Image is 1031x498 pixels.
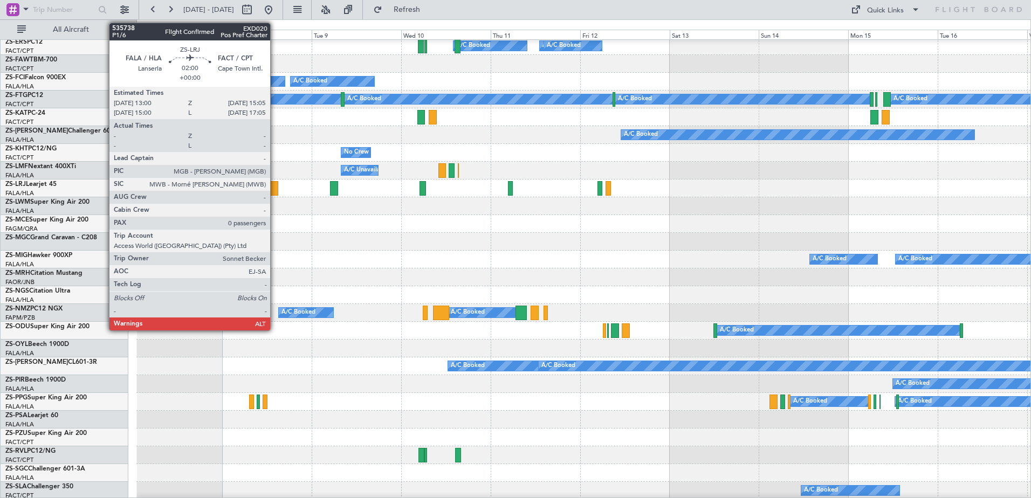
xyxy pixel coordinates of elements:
a: ZS-FTGPC12 [5,92,43,99]
span: ZS-MIG [5,252,28,259]
a: FACT/CPT [5,456,33,464]
a: ZS-PIRBeech 1900D [5,377,66,383]
div: A/C Booked [898,251,932,267]
span: All Aircraft [28,26,114,33]
a: FACT/CPT [5,438,33,446]
a: FACT/CPT [5,100,33,108]
a: ZS-ERSPC12 [5,39,43,45]
a: ZS-PPGSuper King Air 200 [5,395,87,401]
div: A/C Booked [618,91,652,107]
a: FALA/HLA [5,136,34,144]
a: ZS-FCIFalcon 900EX [5,74,66,81]
div: A/C Booked [281,305,315,321]
span: ZS-RVL [5,448,27,454]
span: ZS-MGC [5,234,30,241]
div: Mon 8 [222,30,312,39]
a: ZS-RVLPC12/NG [5,448,56,454]
a: FALA/HLA [5,171,34,179]
a: ZS-NGSCitation Ultra [5,288,70,294]
a: FACT/CPT [5,65,33,73]
div: A/C Booked [547,38,581,54]
div: A/C Booked [451,305,485,321]
a: ZS-MIGHawker 900XP [5,252,72,259]
a: FACT/CPT [5,47,33,55]
div: Thu 11 [491,30,580,39]
div: Tue 9 [312,30,401,39]
div: Mon 15 [848,30,938,39]
span: ZS-FTG [5,92,28,99]
div: A/C Booked [898,393,932,410]
a: FACT/CPT [5,118,33,126]
span: ZS-PPG [5,395,28,401]
a: ZS-KATPC-24 [5,110,45,116]
a: ZS-NMZPC12 NGX [5,306,63,312]
a: FALA/HLA [5,296,34,304]
span: ZS-[PERSON_NAME] [5,359,68,365]
div: No Crew [344,144,369,161]
div: Fri 12 [580,30,670,39]
a: FALA/HLA [5,420,34,428]
a: ZS-SGCChallenger 601-3A [5,466,85,472]
div: A/C Booked [793,393,827,410]
a: FALA/HLA [5,349,34,357]
button: Refresh [368,1,433,18]
span: ZS-LWM [5,199,30,205]
a: FALA/HLA [5,260,34,268]
div: Sun 14 [759,30,848,39]
a: ZS-SLAChallenger 350 [5,483,73,490]
a: ZS-FAWTBM-700 [5,57,57,63]
div: A/C Unavailable [344,162,389,178]
span: [DATE] - [DATE] [183,5,234,15]
span: ZS-OYL [5,341,28,348]
span: ZS-PSA [5,412,28,419]
a: FAPM/PZB [5,314,35,322]
span: ZS-MCE [5,217,29,223]
span: ZS-SLA [5,483,27,490]
div: A/C Booked [168,73,202,89]
div: A/C Booked [347,91,381,107]
button: All Aircraft [12,21,117,38]
a: ZS-MRHCitation Mustang [5,270,83,276]
span: ZS-SGC [5,466,28,472]
a: ZS-ODUSuper King Air 200 [5,323,90,330]
a: FACT/CPT [5,154,33,162]
div: A/C Booked [893,91,927,107]
div: A/C Booked [541,358,575,374]
div: Quick Links [867,5,904,16]
a: FALA/HLA [5,207,34,215]
a: FALA/HLA [5,474,34,482]
span: ZS-LRJ [5,181,26,188]
span: ZS-ERS [5,39,27,45]
div: [DATE] [139,22,157,31]
span: ZS-KAT [5,110,28,116]
div: Sat 13 [670,30,759,39]
a: ZS-LMFNextant 400XTi [5,163,76,170]
span: ZS-LMF [5,163,28,170]
span: ZS-NGS [5,288,29,294]
div: A/C Booked [624,127,658,143]
a: ZS-LWMSuper King Air 200 [5,199,90,205]
div: Wed 10 [401,30,491,39]
div: A/C Booked [293,73,327,89]
div: A/C Booked [456,38,490,54]
span: ZS-FCI [5,74,25,81]
span: ZS-PZU [5,430,28,437]
a: FAGM/QRA [5,225,38,233]
a: ZS-[PERSON_NAME]CL601-3R [5,359,97,365]
a: FALA/HLA [5,385,34,393]
a: FAOR/JNB [5,278,35,286]
a: ZS-OYLBeech 1900D [5,341,69,348]
div: Tue 16 [938,30,1027,39]
a: ZS-LRJLearjet 45 [5,181,57,188]
a: ZS-PSALearjet 60 [5,412,58,419]
span: ZS-FAW [5,57,30,63]
a: FALA/HLA [5,403,34,411]
span: ZS-KHT [5,146,28,152]
div: A/C Booked [451,358,485,374]
button: Quick Links [846,1,925,18]
input: Trip Number [33,2,95,18]
a: ZS-PZUSuper King Air 200 [5,430,87,437]
a: FALA/HLA [5,189,34,197]
span: ZS-PIR [5,377,25,383]
div: A/C Booked [720,322,754,338]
